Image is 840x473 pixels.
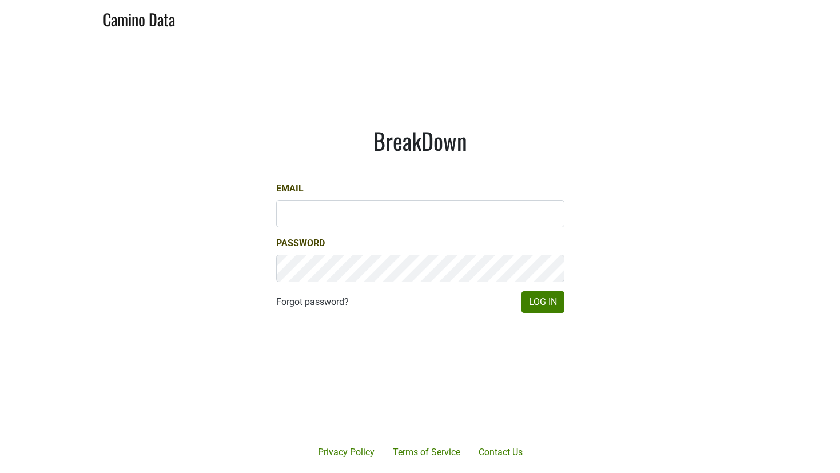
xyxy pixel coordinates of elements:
label: Email [276,182,304,195]
a: Privacy Policy [309,441,384,464]
button: Log In [521,291,564,313]
label: Password [276,236,325,250]
a: Forgot password? [276,295,349,309]
a: Camino Data [103,5,175,31]
a: Contact Us [469,441,532,464]
a: Terms of Service [384,441,469,464]
h1: BreakDown [276,127,564,154]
